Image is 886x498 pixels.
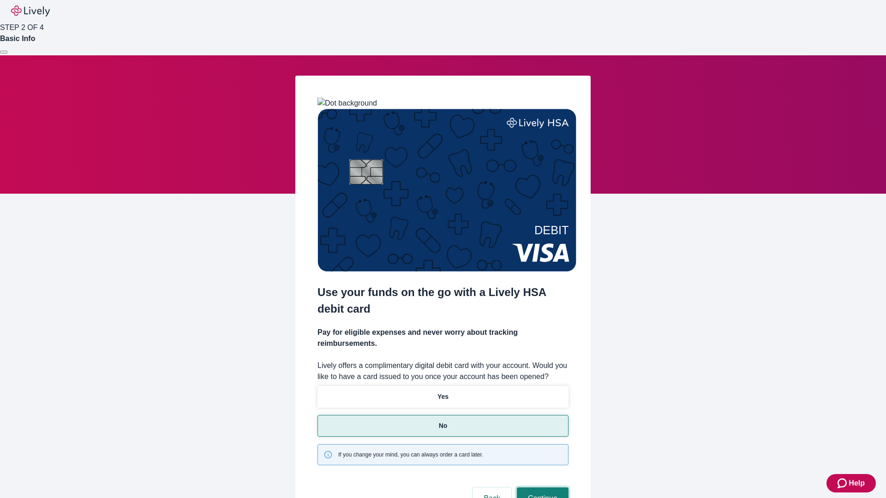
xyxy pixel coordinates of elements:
img: Dot background [317,98,377,109]
button: Zendesk support iconHelp [826,474,876,492]
h2: Use your funds on the go with a Lively HSA debit card [317,284,569,317]
img: Lively [11,6,50,17]
p: Yes [437,392,449,402]
label: Lively offers a complimentary digital debit card with your account. Would you like to have a card... [317,360,569,382]
svg: Zendesk support icon [838,478,849,489]
p: No [439,421,448,431]
h4: Pay for eligible expenses and never worry about tracking reimbursements. [317,327,569,349]
span: Help [849,478,865,489]
button: Yes [317,386,569,408]
button: No [317,415,569,437]
img: Debit card [317,109,576,272]
span: If you change your mind, you can always order a card later. [338,451,483,459]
